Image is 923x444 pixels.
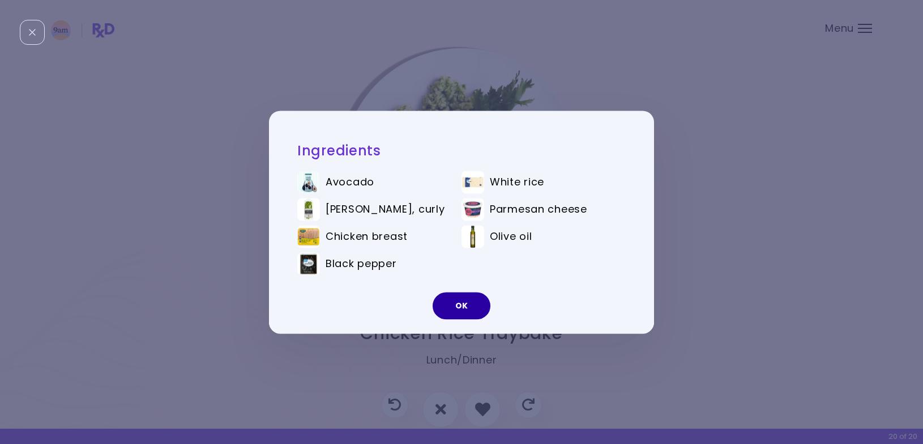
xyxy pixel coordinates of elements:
[433,292,490,319] button: OK
[326,203,445,215] span: [PERSON_NAME], curly
[326,176,374,188] span: Avocado
[490,230,532,243] span: Olive oil
[326,257,397,270] span: Black pepper
[20,20,45,45] div: Close
[490,203,587,215] span: Parmesan cheese
[297,142,626,159] h2: Ingredients
[490,176,544,188] span: White rice
[326,230,408,243] span: Chicken breast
